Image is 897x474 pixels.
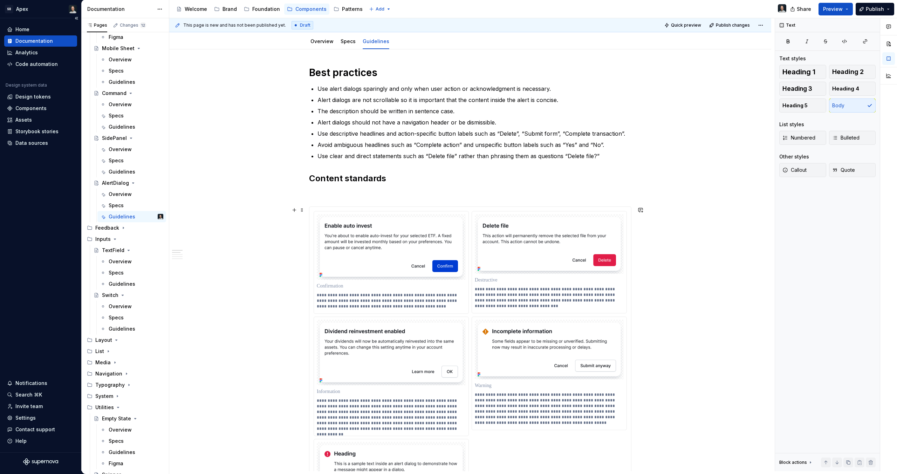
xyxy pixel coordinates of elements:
[4,59,77,70] a: Code automation
[1,1,80,16] button: SBApexNiklas Quitzau
[4,389,77,400] button: Search ⌘K
[97,301,166,312] a: Overview
[241,4,283,15] a: Foundation
[252,6,280,13] div: Foundation
[97,458,166,469] a: Figma
[4,401,77,412] a: Invite team
[782,102,808,109] span: Heading 5
[95,224,119,231] div: Feedback
[823,6,843,13] span: Preview
[109,280,135,287] div: Guidelines
[367,4,393,14] button: Add
[102,90,126,97] div: Command
[4,435,77,447] button: Help
[23,458,58,465] a: Supernova Logo
[97,211,166,222] a: GuidelinesNiklas Quitzau
[97,99,166,110] a: Overview
[376,6,384,12] span: Add
[84,379,166,391] div: Typography
[310,38,334,44] a: Overview
[84,391,166,402] div: System
[84,233,166,245] div: Inputs
[97,278,166,290] a: Guidelines
[15,38,53,45] div: Documentation
[309,66,631,79] h1: Best practices
[782,68,815,75] span: Heading 1
[832,85,859,92] span: Heading 4
[15,391,42,398] div: Search ⌘K
[185,6,207,13] div: Welcome
[779,131,826,145] button: Numbered
[15,93,51,100] div: Design tokens
[15,414,36,421] div: Settings
[16,6,28,13] div: Apex
[84,222,166,233] div: Feedback
[4,378,77,389] button: Notifications
[832,68,864,75] span: Heading 2
[829,82,876,96] button: Heading 4
[84,357,166,368] div: Media
[109,191,132,198] div: Overview
[317,96,631,104] p: Alert dialogs are not scrollable so it is important that the content inside the alert is concise.
[84,334,166,346] div: Layout
[15,116,32,123] div: Assets
[97,267,166,278] a: Specs
[15,438,27,445] div: Help
[779,458,813,467] div: Block actions
[211,4,240,15] a: Brand
[308,34,336,48] div: Overview
[832,167,855,174] span: Quote
[95,236,111,243] div: Inputs
[84,368,166,379] div: Navigation
[183,22,286,28] span: This page is new and has not been published yet.
[4,137,77,149] a: Data sources
[109,67,124,74] div: Specs
[829,131,876,145] button: Bulleted
[829,65,876,79] button: Heading 2
[782,134,815,141] span: Numbered
[91,177,166,189] a: AlertDialog
[15,140,48,147] div: Data sources
[109,112,124,119] div: Specs
[317,84,631,93] p: Use alert dialogs sparingly and only when user action or acknowledgment is necessary.
[109,168,135,175] div: Guidelines
[6,82,47,88] div: Design system data
[91,43,166,54] a: Mobile Sheet
[15,61,58,68] div: Code automation
[97,54,166,65] a: Overview
[97,121,166,133] a: Guidelines
[779,55,806,62] div: Text styles
[778,4,786,13] img: Niklas Quitzau
[102,180,129,187] div: AlertDialog
[109,426,132,433] div: Overview
[779,163,826,177] button: Callout
[317,129,631,138] p: Use descriptive headlines and action-specific button labels such as “Delete”, “Submit form”, “Com...
[97,155,166,166] a: Specs
[866,6,884,13] span: Publish
[97,76,166,88] a: Guidelines
[15,403,43,410] div: Invite team
[91,88,166,99] a: Command
[309,173,631,184] h2: Content standards
[102,292,118,299] div: Switch
[109,123,135,130] div: Guidelines
[97,166,166,177] a: Guidelines
[97,435,166,447] a: Specs
[15,105,47,112] div: Components
[102,247,124,254] div: TextField
[71,13,81,23] button: Collapse sidebar
[787,3,816,15] button: Share
[779,65,826,79] button: Heading 1
[300,22,310,28] span: Draft
[109,34,123,41] div: Figma
[317,152,631,160] p: Use clear and direct statements such as “Delete file” rather than phrasing them as questions “Del...
[84,402,166,413] div: Utilities
[140,22,146,28] span: 12
[317,107,631,115] p: The description should be written in sentence case.
[317,141,631,149] p: Avoid ambiguous headlines such as “Complete action” and unspecific button labels such as “Yes” an...
[97,424,166,435] a: Overview
[109,325,135,332] div: Guidelines
[15,380,47,387] div: Notifications
[829,163,876,177] button: Quote
[716,22,750,28] span: Publish changes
